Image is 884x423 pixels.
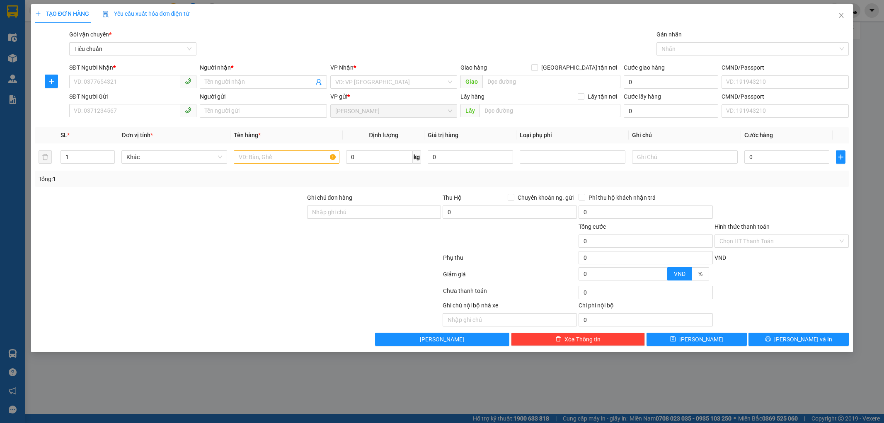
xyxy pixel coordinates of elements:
[632,150,738,164] input: Ghi Chú
[585,193,659,202] span: Phí thu hộ khách nhận trả
[538,63,620,72] span: [GEOGRAPHIC_DATA] tận nơi
[369,132,398,138] span: Định lượng
[482,75,620,88] input: Dọc đường
[660,268,665,273] span: up
[69,31,111,38] span: Gói vận chuyển
[185,78,191,85] span: phone
[443,313,577,326] input: Nhập ghi chú
[460,75,482,88] span: Giao
[39,150,52,164] button: delete
[836,150,845,164] button: plus
[105,157,114,163] span: Decrease Value
[307,194,353,201] label: Ghi chú đơn hàng
[624,104,718,118] input: Cước lấy hàng
[443,194,462,201] span: Thu Hộ
[442,253,578,268] div: Phụ thu
[579,301,713,313] div: Chi phí nội bộ
[35,10,89,17] span: TẠO ĐƠN HÀNG
[836,154,845,160] span: plus
[420,335,464,344] span: [PERSON_NAME]
[307,205,441,219] input: Ghi chú đơn hàng
[480,104,620,117] input: Dọc đường
[234,150,339,164] input: VD: Bàn, Ghế
[330,64,354,71] span: VP Nhận
[428,150,513,164] input: 0
[102,11,109,17] img: icon
[185,107,191,114] span: phone
[35,11,41,17] span: plus
[121,132,153,138] span: Đơn vị tính
[579,223,606,230] span: Tổng cước
[774,335,832,344] span: [PERSON_NAME] và In
[748,333,849,346] button: printer[PERSON_NAME] và In
[442,286,578,301] div: Chưa thanh toán
[647,333,747,346] button: save[PERSON_NAME]
[443,301,577,313] div: Ghi chú nội bộ nhà xe
[838,12,845,19] span: close
[722,92,849,101] div: CMND/Passport
[428,132,458,138] span: Giá trị hàng
[564,335,601,344] span: Xóa Thông tin
[330,92,458,101] div: VP gửi
[200,63,327,72] div: Người nhận
[624,75,718,89] input: Cước giao hàng
[765,336,771,343] span: printer
[108,158,113,163] span: down
[656,31,682,38] label: Gán nhãn
[69,92,196,101] div: SĐT Người Gửi
[315,79,322,85] span: user-add
[624,93,661,100] label: Cước lấy hàng
[674,271,685,277] span: VND
[660,275,665,280] span: down
[584,92,620,101] span: Lấy tận nơi
[460,93,484,100] span: Lấy hàng
[102,10,190,17] span: Yêu cầu xuất hóa đơn điện tử
[413,150,421,164] span: kg
[658,274,667,280] span: Decrease Value
[629,127,741,143] th: Ghi chú
[714,254,726,261] span: VND
[45,75,58,88] button: plus
[335,105,453,117] span: Cư Kuin
[45,78,58,85] span: plus
[624,64,665,71] label: Cước giao hàng
[514,193,577,202] span: Chuyển khoản ng. gửi
[126,151,222,163] span: Khác
[830,4,853,27] button: Close
[744,132,773,138] span: Cước hàng
[375,333,509,346] button: [PERSON_NAME]
[516,127,629,143] th: Loại phụ phí
[74,43,191,55] span: Tiêu chuẩn
[658,268,667,274] span: Increase Value
[511,333,645,346] button: deleteXóa Thông tin
[105,151,114,157] span: Increase Value
[698,271,702,277] span: %
[555,336,561,343] span: delete
[108,152,113,157] span: up
[442,270,578,284] div: Giảm giá
[69,63,196,72] div: SĐT Người Nhận
[39,174,341,184] div: Tổng: 1
[234,132,261,138] span: Tên hàng
[714,223,770,230] label: Hình thức thanh toán
[460,64,487,71] span: Giao hàng
[722,63,849,72] div: CMND/Passport
[200,92,327,101] div: Người gửi
[679,335,724,344] span: [PERSON_NAME]
[670,336,676,343] span: save
[61,132,67,138] span: SL
[460,104,480,117] span: Lấy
